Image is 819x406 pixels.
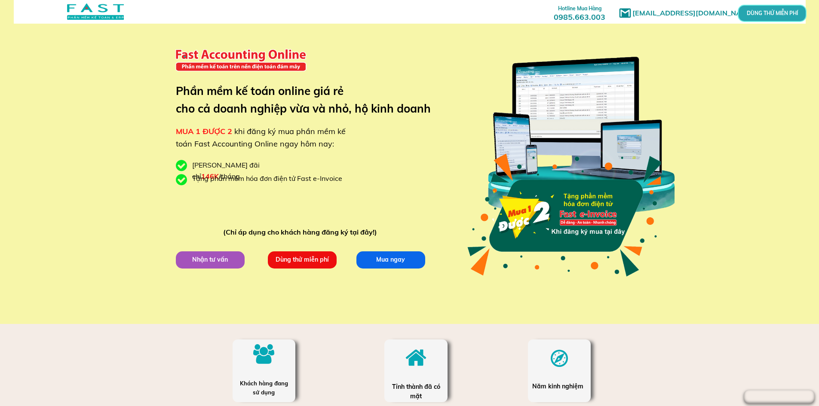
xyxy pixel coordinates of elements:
p: Nhận tư vấn [176,251,245,269]
span: MUA 1 ĐƯỢC 2 [176,126,232,136]
p: Dùng thử miễn phí [268,251,337,269]
div: (Chỉ áp dụng cho khách hàng đăng ký tại đây!) [223,227,381,238]
span: khi đăng ký mua phần mềm kế toán Fast Accounting Online ngay hôm nay: [176,126,346,149]
p: Mua ngay [356,251,425,269]
h3: 0985.663.003 [544,3,615,21]
div: Năm kinh nghiệm [532,382,586,391]
div: Tặng phần mềm hóa đơn điện tử Fast e-Invoice [192,173,349,184]
div: [PERSON_NAME] đãi chỉ /tháng [192,160,304,182]
span: Hotline Mua Hàng [558,5,601,12]
div: Khách hàng đang sử dụng [237,379,291,397]
h3: Phần mềm kế toán online giá rẻ cho cả doanh nghiệp vừa và nhỏ, hộ kinh doanh [176,82,444,118]
div: Tỉnh thành đã có mặt [391,382,441,401]
h1: [EMAIL_ADDRESS][DOMAIN_NAME] [632,8,759,19]
span: 146K [201,172,219,180]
